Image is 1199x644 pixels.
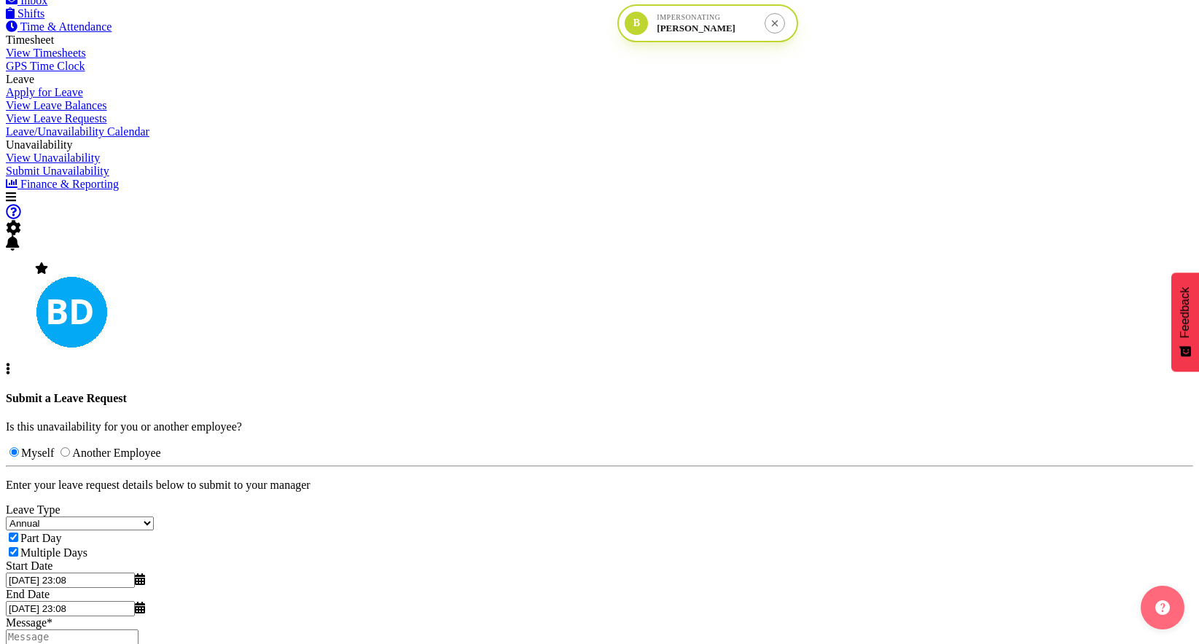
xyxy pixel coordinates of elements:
input: Myself [9,447,19,457]
a: View Leave Requests [6,112,107,125]
span: Part Day [20,532,61,544]
input: Another Employee [60,447,70,457]
a: View Timesheets [6,47,86,59]
label: Start Date [6,559,52,572]
p: Enter your leave request details below to submit to your manager [6,479,1193,492]
label: End Date [6,588,50,600]
span: Finance & Reporting [20,178,119,190]
label: Message* [6,616,52,629]
a: Apply for Leave [6,86,83,98]
input: Part Day [9,533,18,542]
span: Time & Attendance [20,20,112,33]
span: Myself [21,447,54,459]
a: Submit Unavailability [6,165,109,177]
div: Timesheet [6,34,224,47]
h4: Submit a Leave Request [6,392,1193,405]
span: Another Employee [72,447,160,459]
img: help-xxl-2.png [1155,600,1170,615]
a: GPS Time Clock [6,60,85,72]
p: Is this unavailability for you or another employee? [6,420,1193,433]
label: Leave Type [6,503,60,516]
a: View Leave Balances [6,99,107,111]
button: Stop impersonation [765,13,785,34]
span: Feedback [1179,287,1192,338]
a: Time & Attendance [6,20,112,33]
a: Shifts [6,7,44,20]
span: Shifts [17,7,44,20]
a: Finance & Reporting [6,178,119,190]
button: Feedback - Show survey [1171,272,1199,372]
a: View Unavailability [6,152,100,164]
span: Multiple Days [20,546,87,559]
input: Multiple Days [9,547,18,557]
a: Leave/Unavailability Calendar [6,125,149,138]
input: Click to select... [6,573,135,588]
img: barbara-dunlop8515.jpg [35,275,108,348]
div: Leave [6,73,224,86]
input: Click to select... [6,601,135,616]
div: Unavailability [6,138,224,152]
